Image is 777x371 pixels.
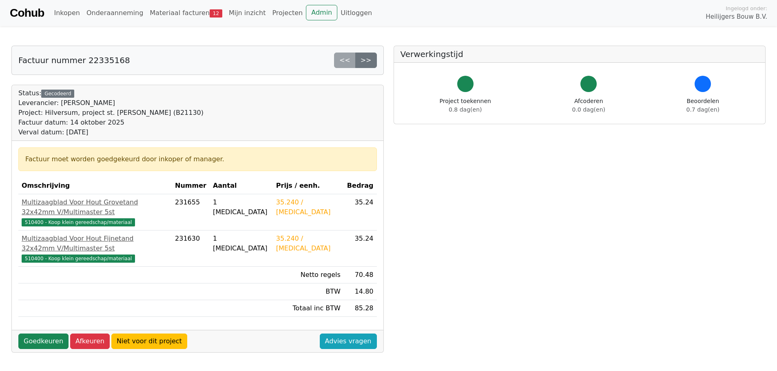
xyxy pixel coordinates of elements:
[273,267,344,283] td: Netto regels
[22,198,168,227] a: Multizaagblad Voor Hout Grovetand 32x42mm V/Multimaster 5st510400 - Koop klein gereedschap/materiaal
[572,97,605,114] div: Afcoderen
[210,9,222,18] span: 12
[344,178,377,194] th: Bedrag
[213,234,270,253] div: 1 [MEDICAL_DATA]
[22,234,168,263] a: Multizaagblad Voor Hout Fijnetand 32x42mm V/Multimaster 5st510400 - Koop klein gereedschap/materiaal
[306,5,337,20] a: Admin
[449,106,482,113] span: 0.8 dag(en)
[172,194,210,231] td: 231655
[273,283,344,300] td: BTW
[706,12,767,22] span: Heilijgers Bouw B.V.
[276,234,341,253] div: 35.240 / [MEDICAL_DATA]
[83,5,146,21] a: Onderaanneming
[337,5,375,21] a: Uitloggen
[41,90,74,98] div: Gecodeerd
[172,231,210,267] td: 231630
[172,178,210,194] th: Nummer
[18,98,204,108] div: Leverancier: [PERSON_NAME]
[22,234,168,253] div: Multizaagblad Voor Hout Fijnetand 32x42mm V/Multimaster 5st
[344,267,377,283] td: 70.48
[18,88,204,137] div: Status:
[22,255,135,263] span: 510400 - Koop klein gereedschap/materiaal
[18,334,69,349] a: Goedkeuren
[226,5,269,21] a: Mijn inzicht
[210,178,273,194] th: Aantal
[344,194,377,231] td: 35.24
[344,300,377,317] td: 85.28
[111,334,187,349] a: Niet voor dit project
[18,118,204,127] div: Factuur datum: 14 oktober 2025
[440,97,491,114] div: Project toekennen
[22,198,168,217] div: Multizaagblad Voor Hout Grovetand 32x42mm V/Multimaster 5st
[269,5,306,21] a: Projecten
[320,334,377,349] a: Advies vragen
[146,5,226,21] a: Materiaal facturen12
[355,53,377,68] a: >>
[25,154,370,164] div: Factuur moet worden goedgekeurd door inkoper of manager.
[344,283,377,300] td: 14.80
[726,4,767,12] span: Ingelogd onder:
[686,97,719,114] div: Beoordelen
[22,218,135,226] span: 510400 - Koop klein gereedschap/materiaal
[686,106,719,113] span: 0.7 dag(en)
[18,178,172,194] th: Omschrijving
[344,231,377,267] td: 35.24
[51,5,83,21] a: Inkopen
[273,300,344,317] td: Totaal inc BTW
[70,334,110,349] a: Afkeuren
[401,49,759,59] h5: Verwerkingstijd
[213,198,270,217] div: 1 [MEDICAL_DATA]
[273,178,344,194] th: Prijs / eenh.
[10,3,44,23] a: Cohub
[18,55,130,65] h5: Factuur nummer 22335168
[276,198,341,217] div: 35.240 / [MEDICAL_DATA]
[18,108,204,118] div: Project: Hilversum, project st. [PERSON_NAME] (B21130)
[18,127,204,137] div: Verval datum: [DATE]
[572,106,605,113] span: 0.0 dag(en)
